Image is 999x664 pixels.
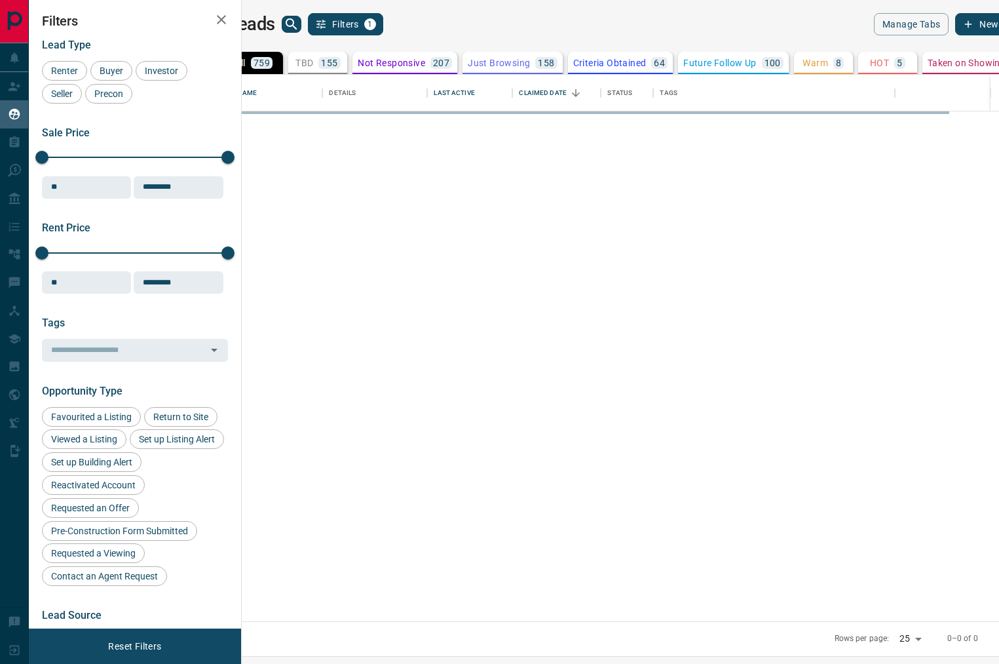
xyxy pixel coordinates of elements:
span: Contact an Agent Request [47,571,162,581]
span: Investor [140,66,183,76]
span: Pre-Construction Form Submitted [47,526,193,536]
span: 1 [366,20,375,29]
span: Rent Price [42,222,90,234]
p: 5 [897,58,902,68]
span: Reactivated Account [47,480,140,490]
div: Set up Listing Alert [130,429,224,449]
p: Warm [802,58,828,68]
div: Precon [85,84,132,104]
button: Sort [567,84,585,102]
p: Criteria Obtained [573,58,647,68]
p: TBD [295,58,313,68]
div: Status [601,75,653,111]
button: Filters1 [308,13,383,35]
div: Last Active [427,75,512,111]
span: Lead Source [42,609,102,621]
span: Requested a Viewing [47,548,140,558]
span: Buyer [95,66,128,76]
h2: Filters [42,13,228,29]
div: Set up Building Alert [42,452,141,472]
div: Return to Site [144,407,217,427]
div: 25 [894,629,926,648]
div: Claimed Date [512,75,601,111]
div: Last Active [434,75,474,111]
div: Requested an Offer [42,498,139,518]
div: Viewed a Listing [42,429,126,449]
span: Opportunity Type [42,385,123,397]
div: Favourited a Listing [42,407,141,427]
div: Status [607,75,632,111]
button: Manage Tabs [874,13,949,35]
p: Just Browsing [468,58,530,68]
div: Contact an Agent Request [42,566,167,586]
p: 0–0 of 0 [947,633,978,644]
span: Renter [47,66,83,76]
span: Lead Type [42,39,91,51]
div: Buyer [90,61,132,81]
span: Return to Site [149,412,213,422]
p: 64 [654,58,665,68]
div: Details [322,75,427,111]
span: Tags [42,317,65,329]
p: 100 [764,58,781,68]
div: Name [237,75,257,111]
span: Favourited a Listing [47,412,136,422]
span: Viewed a Listing [47,434,122,444]
div: Renter [42,61,87,81]
div: Tags [653,75,895,111]
span: Seller [47,88,77,99]
span: Sale Price [42,127,90,139]
p: 155 [321,58,337,68]
p: 207 [433,58,449,68]
span: Set up Listing Alert [134,434,219,444]
button: search button [282,16,301,33]
div: Reactivated Account [42,475,145,495]
div: Claimed Date [519,75,567,111]
div: Requested a Viewing [42,543,145,563]
p: 8 [836,58,841,68]
div: Tags [660,75,677,111]
p: Future Follow Up [683,58,756,68]
div: Investor [136,61,187,81]
div: Pre-Construction Form Submitted [42,521,197,541]
div: Seller [42,84,82,104]
button: Reset Filters [100,635,170,657]
span: Set up Building Alert [47,457,137,467]
div: Details [329,75,356,111]
p: Not Responsive [358,58,425,68]
button: Open [205,341,223,359]
p: Rows per page: [835,633,890,644]
p: HOT [870,58,889,68]
div: Name [231,75,322,111]
span: Requested an Offer [47,503,134,513]
p: 158 [538,58,554,68]
p: 759 [254,58,270,68]
span: Precon [90,88,128,99]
